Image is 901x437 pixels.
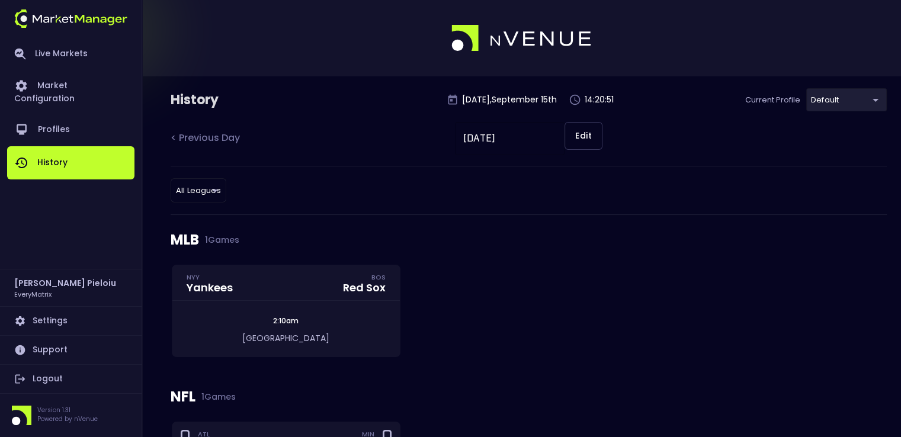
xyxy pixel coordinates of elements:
[462,94,557,106] p: [DATE] , September 15 th
[7,365,134,393] a: Logout
[806,88,887,111] div: default
[451,25,592,52] img: logo
[242,332,329,344] span: [GEOGRAPHIC_DATA]
[187,272,233,282] div: NYY
[195,392,236,401] span: 1 Games
[371,272,386,282] div: BOS
[7,38,134,69] a: Live Markets
[343,282,386,293] div: Red Sox
[585,94,614,106] p: 14:20:51
[14,290,52,298] h3: EveryMatrix
[7,336,134,364] a: Support
[7,69,134,113] a: Market Configuration
[171,131,244,146] div: < Previous Day
[14,277,116,290] h2: [PERSON_NAME] Pieloiu
[565,122,602,150] button: Edit
[14,9,127,28] img: logo
[455,122,565,155] input: Choose date, selected date is Sep 15, 2025
[7,406,134,425] div: Version 1.31Powered by nVenue
[187,282,233,293] div: Yankees
[37,414,98,423] p: Powered by nVenue
[7,113,134,146] a: Profiles
[745,94,800,106] p: Current Profile
[199,235,239,245] span: 1 Games
[7,146,134,179] a: History
[7,307,134,335] a: Settings
[171,91,315,110] div: History
[171,215,887,265] div: MLB
[171,372,887,422] div: NFL
[37,406,98,414] p: Version 1.31
[270,316,302,326] span: 2:10am
[171,178,226,203] div: default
